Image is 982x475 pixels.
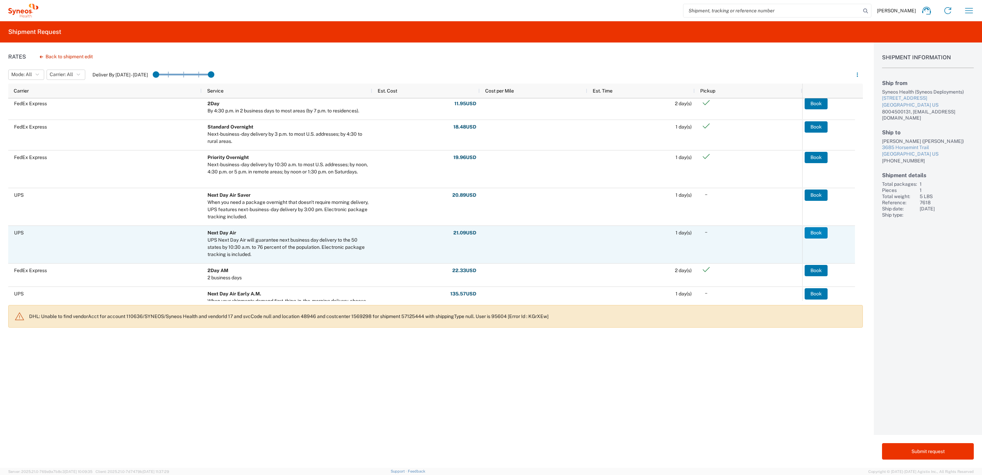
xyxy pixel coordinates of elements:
span: [PERSON_NAME] [877,8,916,14]
h2: Shipment Request [8,28,61,36]
span: 1 day(s) [676,230,692,235]
a: [STREET_ADDRESS][GEOGRAPHIC_DATA] US [882,95,974,108]
div: Reference: [882,199,917,206]
span: FedEx Express [14,268,47,273]
button: Book [805,98,828,109]
h1: Shipment Information [882,54,974,68]
span: 1 day(s) [676,291,692,296]
div: Ship type: [882,212,917,218]
span: UPS [14,192,24,198]
button: 11.95USD [454,98,477,109]
span: Service [207,88,224,94]
button: Book [805,288,828,299]
label: Deliver By [DATE] - [DATE] [92,72,148,78]
div: By 4:30 p.m. in 2 business days to most areas (by 7 p.m. to residences). [207,107,359,114]
div: Next-business-day delivery by 3 p.m. to most U.S. addresses; by 4:30 to rural areas. [207,131,369,145]
div: Ship date: [882,206,917,212]
span: 20.89 USD [452,192,476,198]
div: [STREET_ADDRESS] [882,95,974,102]
div: 2Day AM [207,267,242,274]
a: Support [391,469,408,473]
span: 1 day(s) [676,155,692,160]
div: Next-business-day delivery by 10:30 a.m. to most U.S. addresses; by noon, 4:30 p.m. or 5 p.m. in ... [207,161,369,175]
span: Mode: All [11,71,32,78]
span: Pickup [700,88,715,94]
p: DHL: Unable to find vendorAcct for account 110636/SYNEOS/Syneos Health and vendorId 17 and svcCod... [29,313,857,319]
div: Next Day Air Saver [207,192,369,199]
button: Book [805,152,828,163]
a: Feedback [408,469,425,473]
span: Client: 2025.21.0-7d7479b [96,470,169,474]
button: Carrier: All [47,70,85,80]
button: Back to shipment edit [34,51,98,63]
input: Shipment, tracking or reference number [683,4,861,17]
span: UPS [14,230,24,235]
div: [DATE] [920,206,974,212]
span: 11.95 USD [454,100,476,107]
div: 8004500131, [EMAIL_ADDRESS][DOMAIN_NAME] [882,109,974,121]
span: Cost per Mile [485,88,514,94]
div: 1 [920,187,974,193]
span: Est. Cost [378,88,397,94]
span: 21.09 USD [453,230,476,236]
span: Server: 2025.21.0-769a9a7b8c3 [8,470,92,474]
div: 7618 [920,199,974,206]
h1: Rates [8,53,26,60]
div: Next Day Air Early A.M. [207,290,369,297]
button: 135.57USD [450,288,477,299]
div: Pieces [882,187,917,193]
button: Submit request [882,443,974,460]
div: When you need a package overnight that doesn't require morning delivery, UPS features next-busine... [207,199,369,220]
span: UPS [14,291,24,296]
div: Next Day Air [207,229,369,236]
span: Carrier: All [50,71,73,78]
button: Mode: All [8,70,44,80]
button: Book [805,265,828,276]
div: [PHONE_NUMBER] [882,158,974,164]
h2: Ship from [882,80,974,86]
button: Book [805,227,828,238]
h2: Ship to [882,129,974,136]
span: 18.48 USD [453,124,476,130]
span: [DATE] 10:09:35 [65,470,92,474]
span: Carrier [14,88,29,94]
span: 1 day(s) [676,124,692,130]
h2: Shipment details [882,172,974,179]
button: 22.33USD [452,265,477,276]
button: Book [805,190,828,200]
div: 3685 Horsemint Trail [882,144,974,151]
div: [PERSON_NAME] ([PERSON_NAME]) [882,138,974,144]
span: 22.33 USD [452,267,476,274]
div: [GEOGRAPHIC_DATA] US [882,102,974,109]
div: UPS Next Day Air will guarantee next business day delivery to the 50 states by 10:30 a.m. to 76 p... [207,236,369,258]
div: Priority Overnight [207,154,369,161]
button: 21.09USD [453,227,477,238]
div: Total weight: [882,193,917,199]
a: 3685 Horsemint Trail[GEOGRAPHIC_DATA] US [882,144,974,158]
span: Est. Time [593,88,613,94]
span: 2 day(s) [675,268,692,273]
div: When your shipments demand first-thing-in-the-morning delivery, choose UPS Next Day Air Early A.M. [207,297,369,312]
span: 1 day(s) [676,192,692,198]
div: Total packages: [882,181,917,187]
span: 19.96 USD [453,154,476,161]
div: 2Day [207,100,359,107]
span: 135.57 USD [450,291,476,297]
button: Book [805,121,828,132]
span: FedEx Express [14,124,47,130]
span: [DATE] 11:37:29 [142,470,169,474]
div: 1 [920,181,974,187]
div: 5 LBS [920,193,974,199]
span: FedEx Express [14,155,47,160]
div: [GEOGRAPHIC_DATA] US [882,151,974,158]
div: Standard Overnight [207,123,369,131]
button: 19.96USD [453,152,477,163]
span: Copyright © [DATE]-[DATE] Agistix Inc., All Rights Reserved [868,468,974,475]
button: 18.48USD [453,121,477,132]
span: 2 day(s) [675,101,692,106]
div: Syneos Health (Syneos Deployments) [882,89,974,95]
span: FedEx Express [14,101,47,106]
div: 2 business days [207,274,242,281]
button: 20.89USD [452,190,477,200]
